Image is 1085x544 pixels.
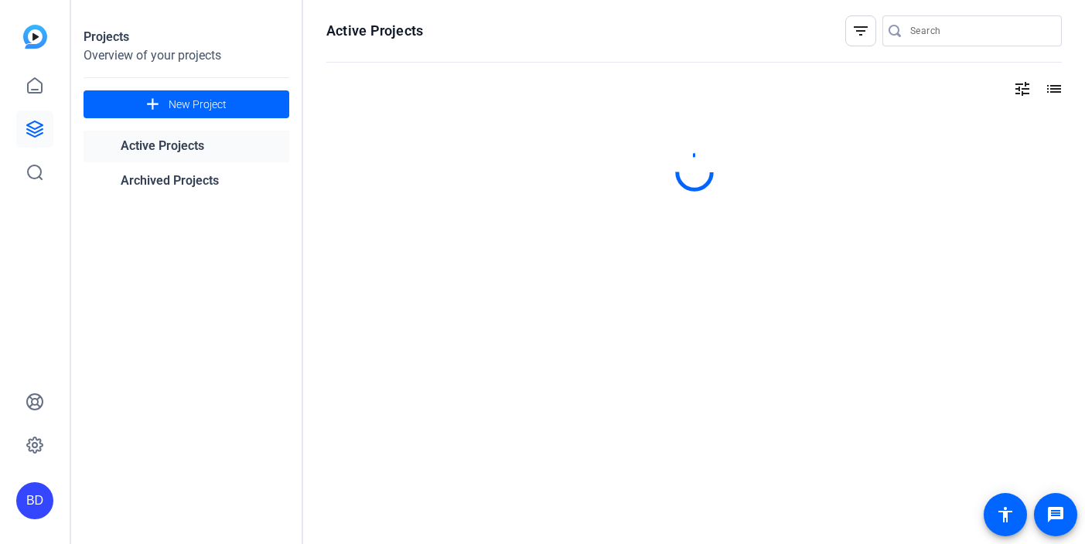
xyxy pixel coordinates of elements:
[1046,505,1065,524] mat-icon: message
[23,25,47,49] img: blue-gradient.svg
[84,46,289,65] div: Overview of your projects
[84,90,289,118] button: New Project
[910,22,1049,40] input: Search
[143,95,162,114] mat-icon: add
[326,22,423,40] h1: Active Projects
[16,482,53,519] div: BD
[996,505,1015,524] mat-icon: accessibility
[1013,80,1032,98] mat-icon: tune
[1043,80,1062,98] mat-icon: list
[169,97,227,113] span: New Project
[851,22,870,40] mat-icon: filter_list
[84,28,289,46] div: Projects
[84,131,289,162] a: Active Projects
[84,165,289,197] a: Archived Projects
